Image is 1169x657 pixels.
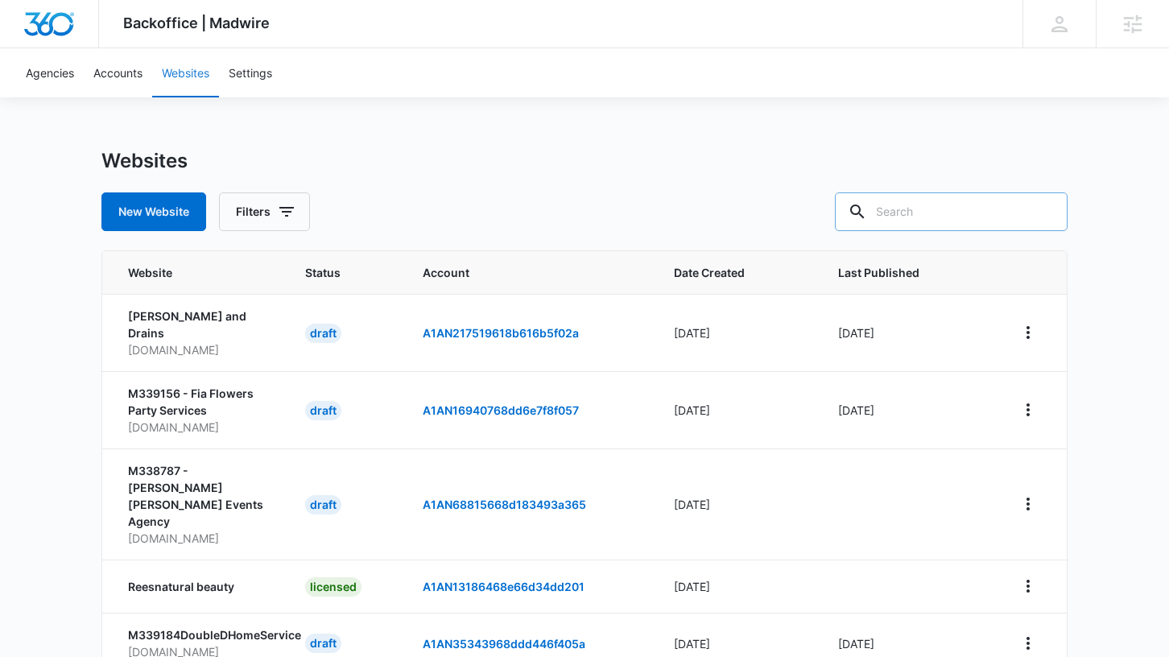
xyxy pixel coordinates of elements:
a: Websites [152,48,219,97]
td: [DATE] [655,448,819,560]
span: Status [305,264,384,281]
p: M339156 - Fia Flowers Party Services [128,385,266,419]
div: draft [305,401,341,420]
td: [DATE] [655,560,819,613]
div: draft [305,495,341,514]
a: Settings [219,48,282,97]
a: A1AN13186468e66d34dd201 [423,580,584,593]
td: [DATE] [819,371,996,448]
p: [DOMAIN_NAME] [128,530,266,547]
a: Accounts [84,48,152,97]
td: [DATE] [819,294,996,371]
a: A1AN35343968ddd446f405a [423,637,585,651]
button: New Website [101,192,206,231]
td: [DATE] [655,371,819,448]
button: Filters [219,192,310,231]
span: Account [423,264,635,281]
span: Backoffice | Madwire [123,14,270,31]
button: View More [1015,630,1041,656]
p: Reesnatural beauty [128,578,266,595]
a: A1AN16940768dd6e7f8f057 [423,403,579,417]
p: M339184DoubleDHomeService [128,626,266,643]
button: View More [1015,573,1041,599]
button: View More [1015,397,1041,423]
p: [DOMAIN_NAME] [128,419,266,436]
span: Website [128,264,243,281]
span: Date Created [674,264,776,281]
span: Last Published [838,264,953,281]
p: M338787 - [PERSON_NAME] [PERSON_NAME] Events Agency [128,462,266,530]
div: licensed [305,577,361,597]
button: View More [1015,491,1041,517]
p: [DOMAIN_NAME] [128,341,266,358]
a: A1AN68815668d183493a365 [423,498,586,511]
a: Agencies [16,48,84,97]
h1: Websites [101,149,188,173]
a: A1AN217519618b616b5f02a [423,326,579,340]
td: [DATE] [655,294,819,371]
p: [PERSON_NAME] and Drains [128,308,266,341]
input: Search [835,192,1068,231]
button: View More [1015,320,1041,345]
div: draft [305,324,341,343]
div: draft [305,634,341,653]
